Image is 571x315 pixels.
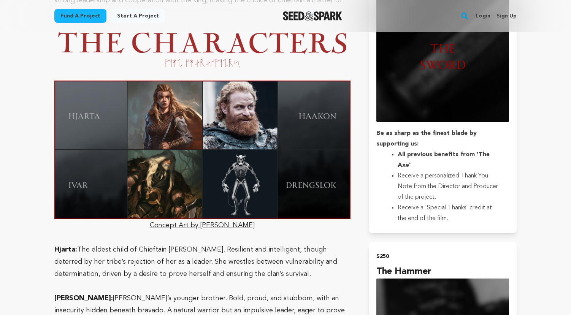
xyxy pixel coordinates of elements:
a: Sign up [496,10,517,22]
a: Start a project [111,9,165,23]
h2: $250 [376,251,509,262]
img: 1757656346-ValhallaBlocksCharacters2.png [54,31,351,68]
strong: All previous benefits from 'The Axe' [398,152,490,168]
li: Receive a personalized Thank You Note from the Director and Producer of the project. [398,171,500,203]
li: Receive a 'Special Thanks' credit at the end of the film. [398,203,500,224]
a: Fund a project [54,9,106,23]
u: Concept Art by [PERSON_NAME] [54,81,351,229]
strong: [PERSON_NAME]: [54,295,113,302]
a: Login [476,10,490,22]
h4: The Hammer [376,265,509,279]
strong: Be as sharp as the finest blade by supporting us: [376,130,477,147]
img: Seed&Spark Logo Dark Mode [283,11,343,21]
strong: Hjarta: [54,246,77,253]
a: Seed&Spark Homepage [283,11,343,21]
img: 1757976585-ValhallaCharacters%20New.png [54,81,351,219]
p: The eldest child of Chieftain [PERSON_NAME]. Resilient and intelligent, though deterred by her tr... [54,244,351,280]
